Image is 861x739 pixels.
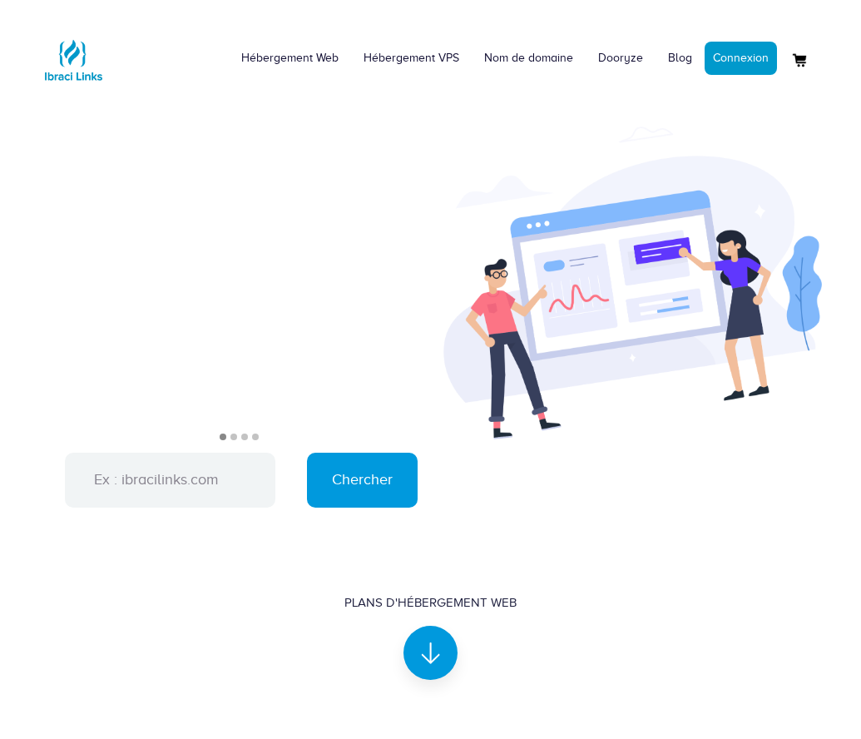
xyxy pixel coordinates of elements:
div: Plans d'hébergement Web [344,594,517,612]
input: Chercher [307,453,418,508]
a: Hébergement VPS [351,33,472,83]
input: Ex : ibracilinks.com [65,453,275,508]
img: Logo Ibraci Links [40,27,106,93]
a: Nom de domaine [472,33,586,83]
a: Logo Ibraci Links [40,12,106,93]
a: Dooryze [586,33,656,83]
a: Hébergement Web [229,33,351,83]
a: Blog [656,33,705,83]
a: Plans d'hébergement Web [344,594,517,666]
a: Connexion [705,42,777,75]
